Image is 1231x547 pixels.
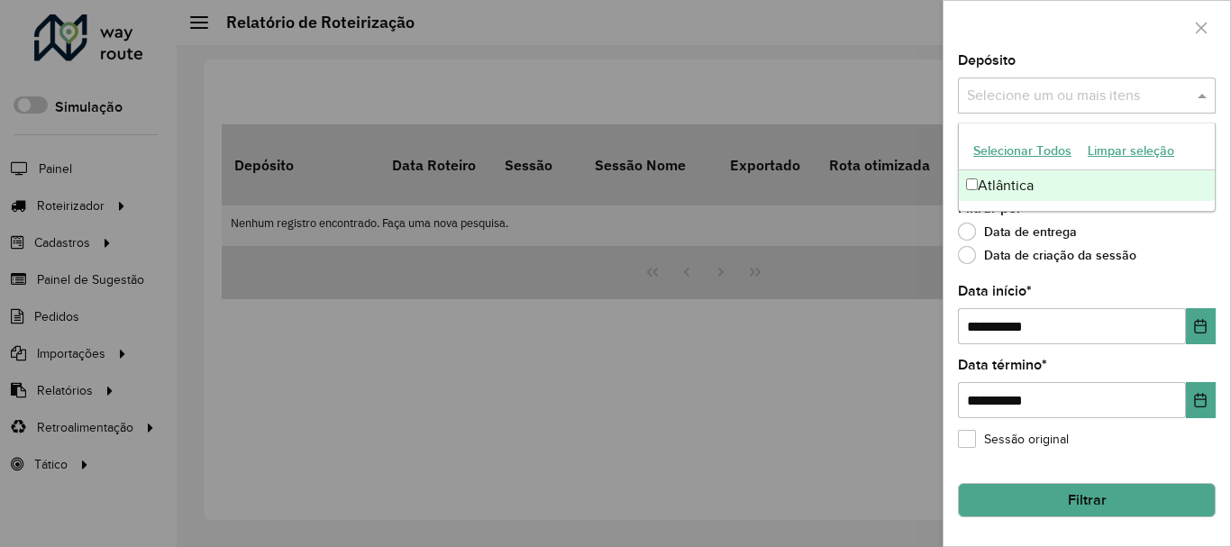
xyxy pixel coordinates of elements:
label: Sessão original [958,430,1069,449]
button: Choose Date [1186,382,1216,418]
label: Data término [958,354,1047,376]
button: Choose Date [1186,308,1216,344]
div: Atlântica [959,170,1215,201]
label: Data de criação da sessão [958,246,1136,264]
label: Data de entrega [958,223,1077,241]
button: Limpar seleção [1080,137,1182,165]
button: Selecionar Todos [965,137,1080,165]
ng-dropdown-panel: Options list [958,123,1216,212]
label: Data início [958,280,1032,302]
button: Filtrar [958,483,1216,517]
label: Depósito [958,50,1016,71]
